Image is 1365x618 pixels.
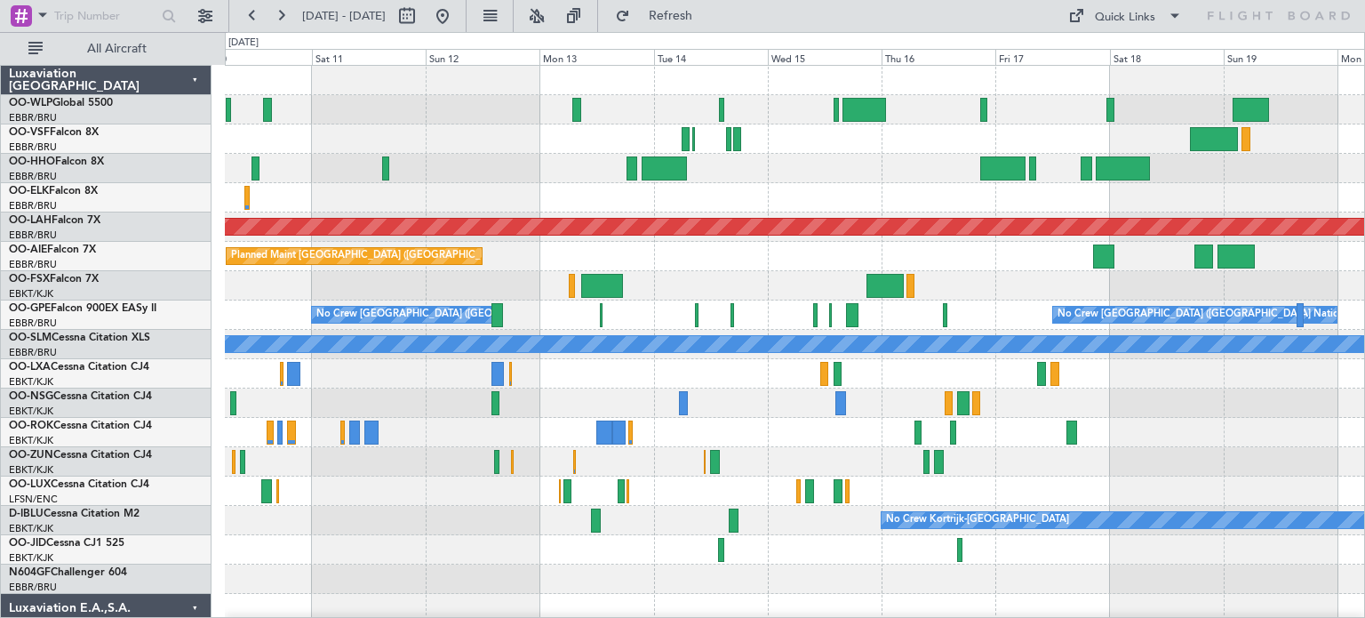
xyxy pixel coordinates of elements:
[9,98,52,108] span: OO-WLP
[9,303,51,314] span: OO-GPE
[9,140,57,154] a: EBBR/BRU
[9,434,53,447] a: EBKT/KJK
[9,450,53,461] span: OO-ZUN
[9,463,53,477] a: EBKT/KJK
[1224,49,1337,65] div: Sun 19
[9,157,104,167] a: OO-HHOFalcon 8X
[9,538,124,549] a: OO-JIDCessna CJ1 525
[9,333,150,343] a: OO-SLMCessna Citation XLS
[9,551,53,565] a: EBKT/KJK
[654,49,768,65] div: Tue 14
[9,127,99,138] a: OO-VSFFalcon 8X
[228,36,259,51] div: [DATE]
[9,391,53,402] span: OO-NSG
[9,362,149,373] a: OO-LXACessna Citation CJ4
[9,170,57,183] a: EBBR/BRU
[539,49,653,65] div: Mon 13
[9,317,57,330] a: EBBR/BRU
[198,49,312,65] div: Fri 10
[9,538,46,549] span: OO-JID
[9,229,57,242] a: EBBR/BRU
[9,157,55,167] span: OO-HHO
[9,274,99,285] a: OO-FSXFalcon 7X
[231,243,511,269] div: Planned Maint [GEOGRAPHIC_DATA] ([GEOGRAPHIC_DATA])
[768,49,882,65] div: Wed 15
[9,375,53,389] a: EBKT/KJK
[9,199,57,213] a: EBBR/BRU
[9,98,113,108] a: OO-WLPGlobal 5500
[9,215,52,226] span: OO-LAH
[20,35,193,63] button: All Aircraft
[9,450,152,461] a: OO-ZUNCessna Citation CJ4
[9,479,149,490] a: OO-LUXCessna Citation CJ4
[9,509,44,519] span: D-IBLU
[9,421,53,431] span: OO-ROK
[9,567,127,578] a: N604GFChallenger 604
[9,245,47,255] span: OO-AIE
[302,8,386,24] span: [DATE] - [DATE]
[634,10,708,22] span: Refresh
[9,258,57,271] a: EBBR/BRU
[1110,49,1224,65] div: Sat 18
[9,287,53,301] a: EBKT/KJK
[9,581,57,594] a: EBBR/BRU
[426,49,539,65] div: Sun 12
[1059,2,1191,30] button: Quick Links
[1058,301,1355,328] div: No Crew [GEOGRAPHIC_DATA] ([GEOGRAPHIC_DATA] National)
[9,346,57,359] a: EBBR/BRU
[9,421,152,431] a: OO-ROKCessna Citation CJ4
[9,522,53,535] a: EBKT/KJK
[9,215,100,226] a: OO-LAHFalcon 7X
[9,127,50,138] span: OO-VSF
[607,2,714,30] button: Refresh
[54,3,156,29] input: Trip Number
[886,507,1069,534] div: No Crew Kortrijk-[GEOGRAPHIC_DATA]
[9,274,50,285] span: OO-FSX
[9,186,49,197] span: OO-ELK
[316,301,614,328] div: No Crew [GEOGRAPHIC_DATA] ([GEOGRAPHIC_DATA] National)
[9,111,57,124] a: EBBR/BRU
[9,245,96,255] a: OO-AIEFalcon 7X
[312,49,426,65] div: Sat 11
[9,567,51,578] span: N604GF
[1095,9,1155,27] div: Quick Links
[9,186,98,197] a: OO-ELKFalcon 8X
[9,405,53,418] a: EBKT/KJK
[9,493,58,506] a: LFSN/ENC
[9,303,156,314] a: OO-GPEFalcon 900EX EASy II
[9,479,51,490] span: OO-LUX
[9,362,51,373] span: OO-LXA
[46,43,188,55] span: All Aircraft
[995,49,1109,65] div: Fri 17
[882,49,995,65] div: Thu 16
[9,333,52,343] span: OO-SLM
[9,391,152,402] a: OO-NSGCessna Citation CJ4
[9,509,140,519] a: D-IBLUCessna Citation M2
